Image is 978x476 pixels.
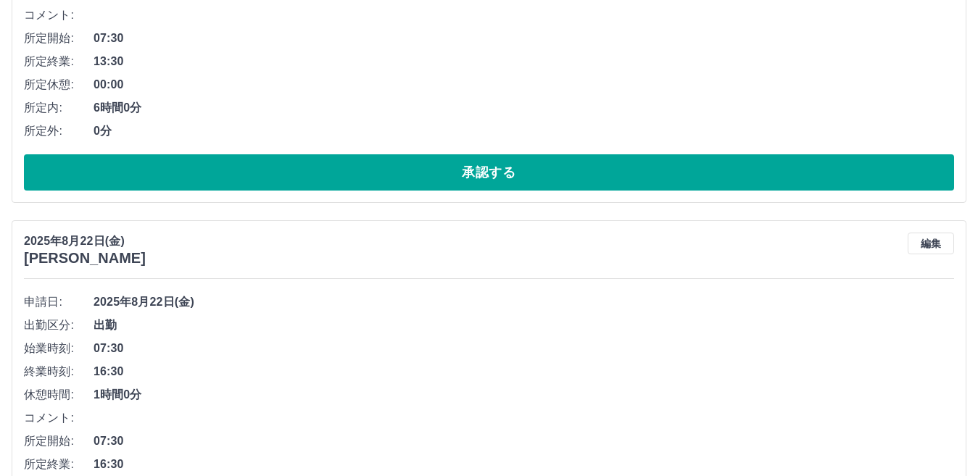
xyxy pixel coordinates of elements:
span: 0分 [94,122,954,140]
span: 16:30 [94,363,954,380]
span: 出勤区分: [24,317,94,334]
span: 07:30 [94,433,954,450]
span: 13:30 [94,53,954,70]
span: 所定開始: [24,433,94,450]
button: 編集 [908,233,954,254]
span: 出勤 [94,317,954,334]
span: 所定休憩: [24,76,94,93]
span: 6時間0分 [94,99,954,117]
span: コメント: [24,7,94,24]
h3: [PERSON_NAME] [24,250,146,267]
span: 申請日: [24,293,94,311]
span: コメント: [24,409,94,427]
span: 所定外: [24,122,94,140]
span: 始業時刻: [24,340,94,357]
button: 承認する [24,154,954,191]
span: 所定内: [24,99,94,117]
span: 07:30 [94,30,954,47]
span: 所定開始: [24,30,94,47]
span: 1時間0分 [94,386,954,404]
span: 16:30 [94,456,954,473]
span: 所定終業: [24,456,94,473]
span: 所定終業: [24,53,94,70]
span: 07:30 [94,340,954,357]
p: 2025年8月22日(金) [24,233,146,250]
span: 2025年8月22日(金) [94,293,954,311]
span: 00:00 [94,76,954,93]
span: 休憩時間: [24,386,94,404]
span: 終業時刻: [24,363,94,380]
